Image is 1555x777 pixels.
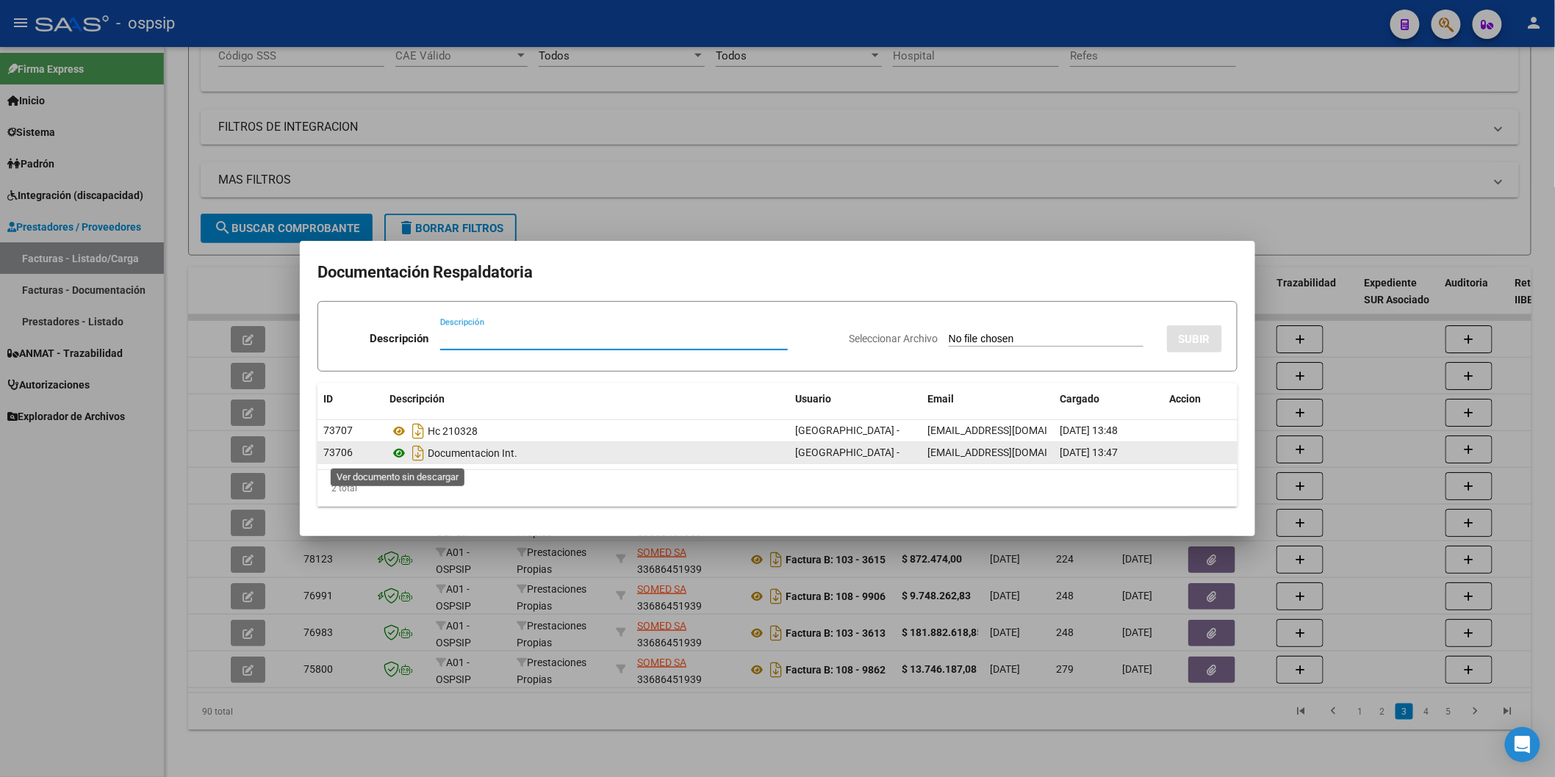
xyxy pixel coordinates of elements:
div: 2 total [317,470,1238,507]
span: ID [323,393,333,405]
span: Seleccionar Archivo [849,333,938,344]
datatable-header-cell: ID [317,383,384,415]
button: SUBIR [1167,325,1222,353]
span: Accion [1170,393,1202,405]
datatable-header-cell: Email [922,383,1054,415]
span: [GEOGRAPHIC_DATA] - [795,447,899,458]
datatable-header-cell: Descripción [384,383,789,415]
datatable-header-cell: Cargado [1054,383,1164,415]
span: [EMAIL_ADDRESS][DOMAIN_NAME] [927,447,1091,458]
datatable-header-cell: Usuario [789,383,922,415]
div: Open Intercom Messenger [1505,727,1540,762]
h2: Documentación Respaldatoria [317,259,1238,286]
span: 73707 [323,424,353,436]
span: Usuario [795,393,831,405]
span: Email [927,393,954,405]
span: [EMAIL_ADDRESS][DOMAIN_NAME] [927,424,1091,436]
span: [GEOGRAPHIC_DATA] - [795,424,899,436]
p: Descripción [370,330,428,347]
i: Descargar documento [409,419,428,443]
div: Hc 210328 [389,419,783,443]
span: [DATE] 13:47 [1060,447,1118,458]
span: 73706 [323,447,353,458]
datatable-header-cell: Accion [1164,383,1238,415]
span: Descripción [389,393,445,405]
i: Descargar documento [409,441,428,465]
span: Cargado [1060,393,1099,405]
span: SUBIR [1179,333,1210,346]
span: [DATE] 13:48 [1060,424,1118,436]
div: Documentacion Int. [389,441,783,465]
